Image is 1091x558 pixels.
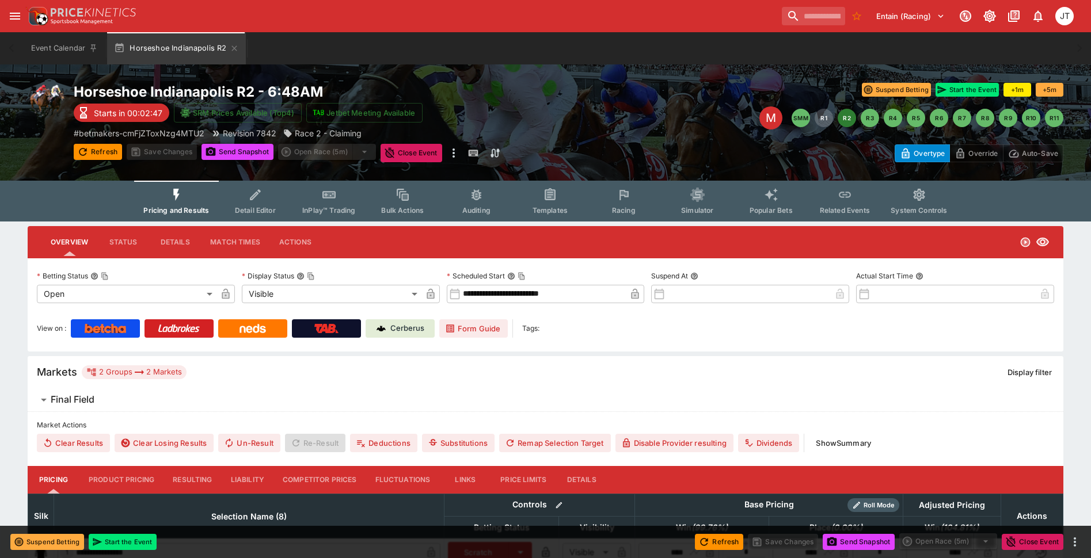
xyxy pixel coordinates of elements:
p: Betting Status [37,271,88,281]
button: R10 [1022,109,1040,127]
label: View on : [37,319,66,338]
button: R5 [907,109,925,127]
button: R6 [930,109,948,127]
img: TabNZ [314,324,339,333]
button: Details [556,466,607,494]
button: Dividends [738,434,799,452]
input: search [782,7,845,25]
button: Close Event [381,144,442,162]
button: R2 [838,109,856,127]
span: Popular Bets [750,206,793,215]
button: Start the Event [936,83,999,97]
button: Competitor Prices [273,466,366,494]
button: Match Times [201,228,269,256]
span: Simulator [681,206,713,215]
button: ShowSummary [809,434,878,452]
div: Race 2 - Claiming [283,127,362,139]
h5: Markets [37,365,77,379]
svg: Visible [1036,235,1050,249]
button: Copy To Clipboard [307,272,315,280]
img: PriceKinetics Logo [25,5,48,28]
button: Send Snapshot [823,534,895,550]
div: Josh Tanner [1055,7,1074,25]
label: Tags: [522,319,539,338]
button: Copy To Clipboard [518,272,526,280]
button: Pricing [28,466,79,494]
div: Open [37,285,216,303]
em: ( 104.81 %) [940,521,979,534]
p: Cerberus [390,323,424,334]
button: Product Pricing [79,466,164,494]
img: Sportsbook Management [51,19,113,24]
div: 2 Groups 2 Markets [86,365,182,379]
p: Overtype [914,147,945,159]
button: Betting StatusCopy To Clipboard [90,272,98,280]
p: Suspend At [651,271,688,281]
h2: Copy To Clipboard [74,83,569,101]
button: Clear Losing Results [115,434,214,452]
img: horse_racing.png [28,83,64,120]
th: Adjusted Pricing [903,494,1001,516]
button: R11 [1045,109,1063,127]
button: Toggle light/dark mode [979,6,1000,26]
button: Start the Event [89,534,157,550]
img: jetbet-logo.svg [313,107,324,119]
h6: Final Field [51,393,94,406]
button: Liability [222,466,273,494]
span: Re-Result [285,434,345,452]
p: Scheduled Start [447,271,505,281]
button: more [1068,535,1082,549]
button: Event Calendar [24,32,105,64]
button: SMM [792,109,810,127]
button: Jetbet Meeting Available [306,103,423,123]
a: Cerberus [366,319,435,338]
button: Connected to PK [955,6,976,26]
div: Base Pricing [740,498,799,512]
button: Display StatusCopy To Clipboard [296,272,305,280]
th: Controls [444,494,635,516]
p: Auto-Save [1022,147,1058,159]
span: Bulk Actions [381,206,424,215]
p: Race 2 - Claiming [295,127,362,139]
button: Suspend Betting [10,534,84,550]
th: Actions [1001,494,1063,538]
img: Cerberus [377,324,386,333]
svg: Open [1020,236,1031,248]
span: Betting Status [461,521,542,534]
button: Overtype [895,144,950,162]
button: Display filter [1001,363,1059,381]
span: Selection Name (8) [199,510,299,523]
button: Clear Results [37,434,110,452]
p: Override [968,147,998,159]
span: Detail Editor [235,206,276,215]
button: open drawer [5,6,25,26]
button: Scheduled StartCopy To Clipboard [507,272,515,280]
button: Deductions [350,434,417,452]
button: Actions [269,228,321,256]
button: Documentation [1003,6,1024,26]
span: Roll Mode [859,500,899,510]
button: R1 [815,109,833,127]
p: Actual Start Time [856,271,913,281]
em: ( 99.76 %) [691,521,728,534]
button: more [447,144,461,162]
span: Place(0.00%) [797,521,875,534]
em: ( 0.00 %) [831,521,862,534]
button: Suspend At [690,272,698,280]
button: Send Snapshot [202,144,273,160]
span: InPlay™ Trading [302,206,355,215]
button: Suspend Betting [862,83,931,97]
button: Close Event [1002,534,1063,550]
button: Substitutions [422,434,495,452]
div: Visible [242,285,421,303]
span: Win(99.76%) [663,521,740,534]
button: R9 [999,109,1017,127]
img: PriceKinetics [51,8,136,17]
button: Final Field [28,388,1063,411]
img: Neds [240,324,265,333]
button: Disable Provider resulting [615,434,733,452]
button: R3 [861,109,879,127]
div: Edit Meeting [759,106,782,129]
button: Status [97,228,149,256]
th: Silk [28,494,54,538]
